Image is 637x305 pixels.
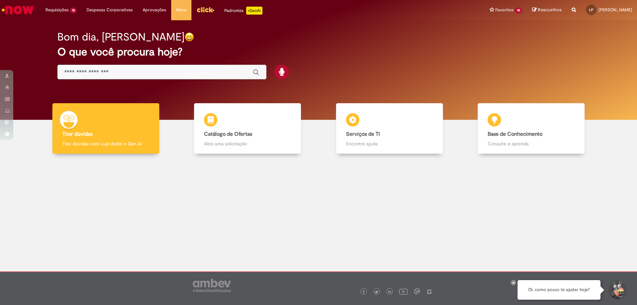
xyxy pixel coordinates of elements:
img: logo_footer_linkedin.png [388,290,391,294]
a: Rascunhos [532,7,562,13]
img: logo_footer_facebook.png [362,290,365,294]
div: Oi, como posso te ajudar hoje? [518,280,601,300]
div: Padroniza [224,7,262,15]
span: Requisições [45,7,69,13]
span: LP [589,8,593,12]
span: 45 [515,8,522,13]
b: Tirar dúvidas [62,131,93,137]
span: Rascunhos [538,7,562,13]
b: Serviços de TI [346,131,380,137]
span: More [176,7,186,13]
b: Base de Conhecimento [488,131,542,137]
span: Despesas Corporativas [87,7,133,13]
p: +GenAi [246,7,262,15]
h2: O que você procura hoje? [57,46,580,58]
img: click_logo_yellow_360x200.png [196,5,214,15]
button: Iniciar Conversa de Suporte [607,280,627,300]
a: Tirar dúvidas Tirar dúvidas com Lupi Assist e Gen Ai [35,103,177,154]
b: Catálogo de Ofertas [204,131,252,137]
a: Base de Conhecimento Consulte e aprenda [460,103,602,154]
a: Catálogo de Ofertas Abra uma solicitação [177,103,319,154]
a: Serviços de TI Encontre ajuda [318,103,460,154]
span: 18 [70,8,77,13]
span: Aprovações [143,7,166,13]
p: Consulte e aprenda [488,140,575,147]
p: Abra uma solicitação [204,140,291,147]
img: ServiceNow [1,3,35,17]
img: logo_footer_workplace.png [414,288,420,294]
h2: Bom dia, [PERSON_NAME] [57,31,184,43]
span: [PERSON_NAME] [599,7,632,13]
span: Favoritos [495,7,514,13]
img: logo_footer_youtube.png [399,287,408,296]
img: happy-face.png [184,32,194,42]
img: logo_footer_twitter.png [375,290,378,294]
img: logo_footer_naosei.png [426,288,432,294]
p: Tirar dúvidas com Lupi Assist e Gen Ai [62,140,149,147]
p: Encontre ajuda [346,140,433,147]
img: logo_footer_ambev_rotulo_gray.png [193,279,231,292]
